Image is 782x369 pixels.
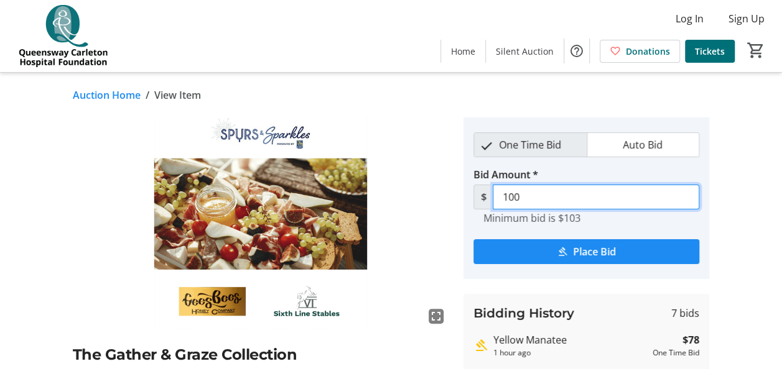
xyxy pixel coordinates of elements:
[745,39,767,61] button: Cart
[154,88,201,102] span: View Item
[493,347,648,358] div: 1 hour ago
[600,40,680,63] a: Donations
[719,9,775,29] button: Sign Up
[666,9,714,29] button: Log In
[685,40,735,63] a: Tickets
[73,117,449,329] img: Image
[653,347,699,358] div: One Time Bid
[728,11,765,26] span: Sign Up
[491,133,569,157] span: One Time Bid
[429,309,444,324] mat-icon: fullscreen
[473,304,574,322] h3: Bidding History
[682,332,699,347] strong: $78
[626,45,670,58] span: Donations
[573,244,616,259] span: Place Bid
[7,5,118,67] img: QCH Foundation's Logo
[695,45,725,58] span: Tickets
[451,45,475,58] span: Home
[473,239,699,264] button: Place Bid
[486,40,564,63] a: Silent Auction
[441,40,485,63] a: Home
[496,45,554,58] span: Silent Auction
[676,11,704,26] span: Log In
[473,167,538,182] label: Bid Amount *
[615,133,670,157] span: Auto Bid
[493,332,648,347] div: Yellow Manatee
[483,212,580,224] tr-hint: Minimum bid is $103
[473,184,493,209] span: $
[73,88,141,102] a: Auction Home
[671,306,699,321] span: 7 bids
[564,39,589,63] button: Help
[146,88,149,102] span: /
[73,344,449,366] h2: The Gather & Graze Collection
[473,338,488,353] mat-icon: Highest bid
